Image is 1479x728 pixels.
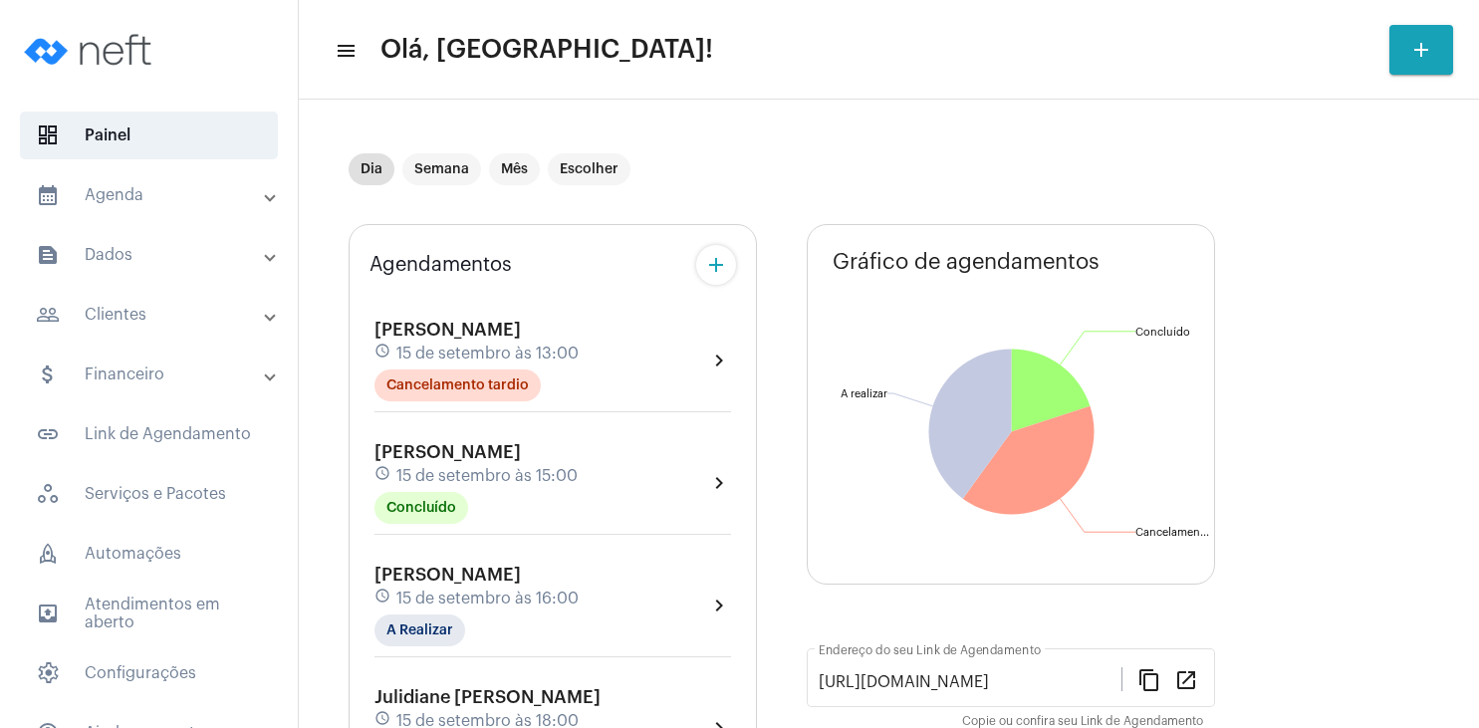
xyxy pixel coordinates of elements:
[489,153,540,185] mat-chip: Mês
[374,443,521,461] span: [PERSON_NAME]
[374,588,392,609] mat-icon: schedule
[349,153,394,185] mat-chip: Dia
[20,530,278,578] span: Automações
[20,470,278,518] span: Serviços e Pacotes
[1409,38,1433,62] mat-icon: add
[12,291,298,339] mat-expansion-panel-header: sidenav iconClientes
[370,254,512,276] span: Agendamentos
[1137,667,1161,691] mat-icon: content_copy
[374,492,468,524] mat-chip: Concluído
[1135,527,1209,538] text: Cancelamen...
[16,10,165,90] img: logo-neft-novo-2.png
[707,471,731,495] mat-icon: chevron_right
[36,183,60,207] mat-icon: sidenav icon
[548,153,630,185] mat-chip: Escolher
[36,482,60,506] span: sidenav icon
[819,673,1121,691] input: Link
[36,303,60,327] mat-icon: sidenav icon
[396,345,579,363] span: 15 de setembro às 13:00
[704,253,728,277] mat-icon: add
[833,250,1100,274] span: Gráfico de agendamentos
[374,465,392,487] mat-icon: schedule
[36,363,266,386] mat-panel-title: Financeiro
[380,34,713,66] span: Olá, [GEOGRAPHIC_DATA]!
[374,343,392,364] mat-icon: schedule
[36,661,60,685] span: sidenav icon
[402,153,481,185] mat-chip: Semana
[36,363,60,386] mat-icon: sidenav icon
[36,303,266,327] mat-panel-title: Clientes
[335,39,355,63] mat-icon: sidenav icon
[374,321,521,339] span: [PERSON_NAME]
[1174,667,1198,691] mat-icon: open_in_new
[374,614,465,646] mat-chip: A Realizar
[707,349,731,372] mat-icon: chevron_right
[36,243,60,267] mat-icon: sidenav icon
[20,649,278,697] span: Configurações
[36,602,60,625] mat-icon: sidenav icon
[36,123,60,147] span: sidenav icon
[36,243,266,267] mat-panel-title: Dados
[20,410,278,458] span: Link de Agendamento
[12,171,298,219] mat-expansion-panel-header: sidenav iconAgenda
[12,351,298,398] mat-expansion-panel-header: sidenav iconFinanceiro
[36,183,266,207] mat-panel-title: Agenda
[1135,327,1190,338] text: Concluído
[374,688,601,706] span: Julidiane [PERSON_NAME]
[20,112,278,159] span: Painel
[374,566,521,584] span: [PERSON_NAME]
[396,590,579,607] span: 15 de setembro às 16:00
[36,542,60,566] span: sidenav icon
[374,369,541,401] mat-chip: Cancelamento tardio
[396,467,578,485] span: 15 de setembro às 15:00
[707,594,731,617] mat-icon: chevron_right
[36,422,60,446] mat-icon: sidenav icon
[12,231,298,279] mat-expansion-panel-header: sidenav iconDados
[841,388,887,399] text: A realizar
[20,590,278,637] span: Atendimentos em aberto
